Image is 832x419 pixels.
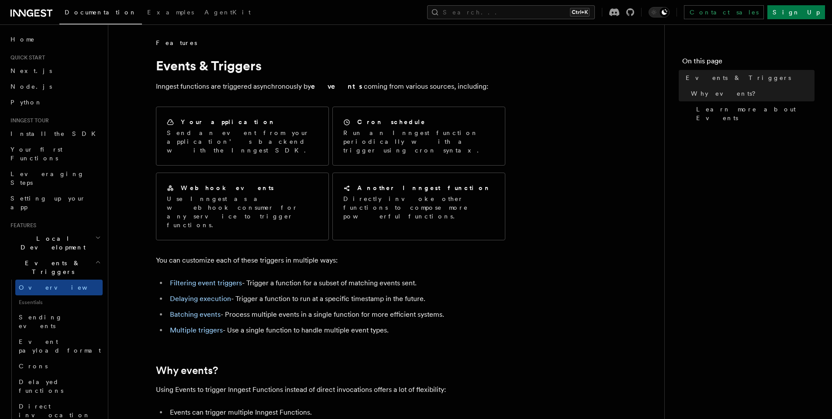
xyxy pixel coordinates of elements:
[7,222,36,229] span: Features
[7,142,103,166] a: Your first Functions
[684,5,764,19] a: Contact sales
[167,277,505,289] li: - Trigger a function for a subset of matching events sent.
[311,82,364,90] strong: events
[10,130,101,137] span: Install the SDK
[693,101,815,126] a: Learn more about Events
[7,234,95,252] span: Local Development
[170,279,242,287] a: Filtering event triggers
[686,73,791,82] span: Events & Triggers
[15,280,103,295] a: Overview
[7,31,103,47] a: Home
[156,58,505,73] h1: Events & Triggers
[19,378,63,394] span: Delayed functions
[7,126,103,142] a: Install the SDK
[7,166,103,190] a: Leveraging Steps
[65,9,137,16] span: Documentation
[10,67,52,74] span: Next.js
[649,7,670,17] button: Toggle dark mode
[682,56,815,70] h4: On this page
[19,363,48,370] span: Crons
[167,293,505,305] li: - Trigger a function to run at a specific timestamp in the future.
[167,308,505,321] li: - Process multiple events in a single function for more efficient systems.
[7,79,103,94] a: Node.js
[15,358,103,374] a: Crons
[332,173,505,240] a: Another Inngest functionDirectly invoke other functions to compose more powerful functions.
[7,117,49,124] span: Inngest tour
[15,295,103,309] span: Essentials
[10,146,62,162] span: Your first Functions
[156,38,197,47] span: Features
[10,195,86,211] span: Setting up your app
[167,128,318,155] p: Send an event from your application’s backend with the Inngest SDK.
[357,184,491,192] h2: Another Inngest function
[332,107,505,166] a: Cron scheduleRun an Inngest function periodically with a trigger using cron syntax.
[15,309,103,334] a: Sending events
[59,3,142,24] a: Documentation
[170,326,223,334] a: Multiple triggers
[199,3,256,24] a: AgentKit
[167,406,505,419] li: Events can trigger multiple Inngest Functions.
[7,190,103,215] a: Setting up your app
[7,94,103,110] a: Python
[167,194,318,229] p: Use Inngest as a webhook consumer for any service to trigger functions.
[204,9,251,16] span: AgentKit
[156,254,505,267] p: You can customize each of these triggers in multiple ways:
[10,35,35,44] span: Home
[156,173,329,240] a: Webhook eventsUse Inngest as a webhook consumer for any service to trigger functions.
[19,284,109,291] span: Overview
[167,324,505,336] li: - Use a single function to handle multiple event types.
[19,338,101,354] span: Event payload format
[156,384,505,396] p: Using Events to trigger Inngest Functions instead of direct invocations offers a lot of flexibility:
[7,63,103,79] a: Next.js
[156,364,218,377] a: Why events?
[170,310,221,319] a: Batching events
[170,294,231,303] a: Delaying execution
[10,83,52,90] span: Node.js
[682,70,815,86] a: Events & Triggers
[142,3,199,24] a: Examples
[696,105,815,122] span: Learn more about Events
[343,194,494,221] p: Directly invoke other functions to compose more powerful functions.
[19,403,90,419] span: Direct invocation
[357,118,426,126] h2: Cron schedule
[570,8,590,17] kbd: Ctrl+K
[10,170,84,186] span: Leveraging Steps
[147,9,194,16] span: Examples
[343,128,494,155] p: Run an Inngest function periodically with a trigger using cron syntax.
[7,231,103,255] button: Local Development
[15,334,103,358] a: Event payload format
[156,80,505,93] p: Inngest functions are triggered asynchronously by coming from various sources, including:
[687,86,815,101] a: Why events?
[15,374,103,398] a: Delayed functions
[10,99,42,106] span: Python
[767,5,825,19] a: Sign Up
[691,89,762,98] span: Why events?
[7,259,95,276] span: Events & Triggers
[181,184,274,192] h2: Webhook events
[7,54,45,61] span: Quick start
[19,314,62,329] span: Sending events
[156,107,329,166] a: Your applicationSend an event from your application’s backend with the Inngest SDK.
[7,255,103,280] button: Events & Triggers
[181,118,276,126] h2: Your application
[427,5,595,19] button: Search...Ctrl+K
